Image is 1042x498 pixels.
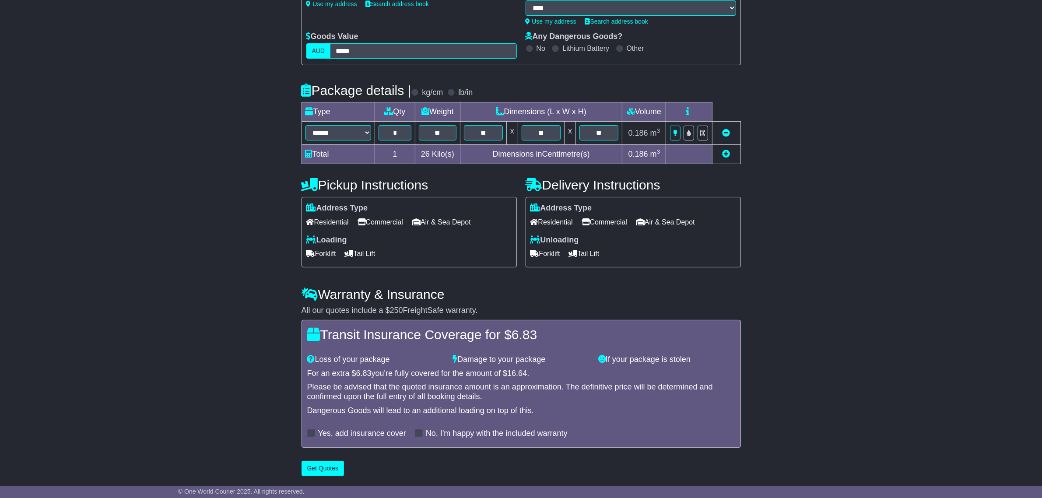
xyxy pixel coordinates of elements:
[650,129,660,137] span: m
[307,369,735,379] div: For an extra $ you're fully covered for the amount of $ .
[530,235,579,245] label: Unloading
[565,122,576,144] td: x
[358,215,403,229] span: Commercial
[306,215,349,229] span: Residential
[306,247,336,260] span: Forklift
[390,306,403,315] span: 250
[530,203,592,213] label: Address Type
[426,429,568,438] label: No, I'm happy with the included warranty
[506,122,518,144] td: x
[585,18,648,25] a: Search address book
[302,287,741,302] h4: Warranty & Insurance
[307,327,735,342] h4: Transit Insurance Coverage for $
[512,327,537,342] span: 6.83
[415,144,460,164] td: Kilo(s)
[569,247,600,260] span: Tail Lift
[657,148,660,155] sup: 3
[318,429,406,438] label: Yes, add insurance cover
[507,369,527,378] span: 16.64
[306,32,358,42] label: Goods Value
[582,215,627,229] span: Commercial
[622,102,666,122] td: Volume
[422,88,443,98] label: kg/cm
[345,247,375,260] span: Tail Lift
[594,355,740,365] div: If your package is stolen
[448,355,594,365] div: Damage to your package
[302,83,411,98] h4: Package details |
[723,129,730,137] a: Remove this item
[306,235,347,245] label: Loading
[526,32,623,42] label: Any Dangerous Goods?
[375,144,415,164] td: 1
[526,18,576,25] a: Use my address
[460,102,622,122] td: Dimensions (L x W x H)
[628,150,648,158] span: 0.186
[302,144,375,164] td: Total
[302,461,344,476] button: Get Quotes
[306,0,357,7] a: Use my address
[650,150,660,158] span: m
[178,488,305,495] span: © One World Courier 2025. All rights reserved.
[657,127,660,134] sup: 3
[421,150,430,158] span: 26
[302,178,517,192] h4: Pickup Instructions
[366,0,429,7] a: Search address book
[627,44,644,53] label: Other
[302,102,375,122] td: Type
[307,382,735,401] div: Please be advised that the quoted insurance amount is an approximation. The definitive price will...
[530,247,560,260] span: Forklift
[628,129,648,137] span: 0.186
[302,306,741,316] div: All our quotes include a $ FreightSafe warranty.
[303,355,449,365] div: Loss of your package
[307,406,735,416] div: Dangerous Goods will lead to an additional loading on top of this.
[537,44,545,53] label: No
[375,102,415,122] td: Qty
[460,144,622,164] td: Dimensions in Centimetre(s)
[356,369,372,378] span: 6.83
[458,88,473,98] label: lb/in
[526,178,741,192] h4: Delivery Instructions
[306,43,331,59] label: AUD
[415,102,460,122] td: Weight
[636,215,695,229] span: Air & Sea Depot
[562,44,609,53] label: Lithium Battery
[306,203,368,213] label: Address Type
[412,215,471,229] span: Air & Sea Depot
[723,150,730,158] a: Add new item
[530,215,573,229] span: Residential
